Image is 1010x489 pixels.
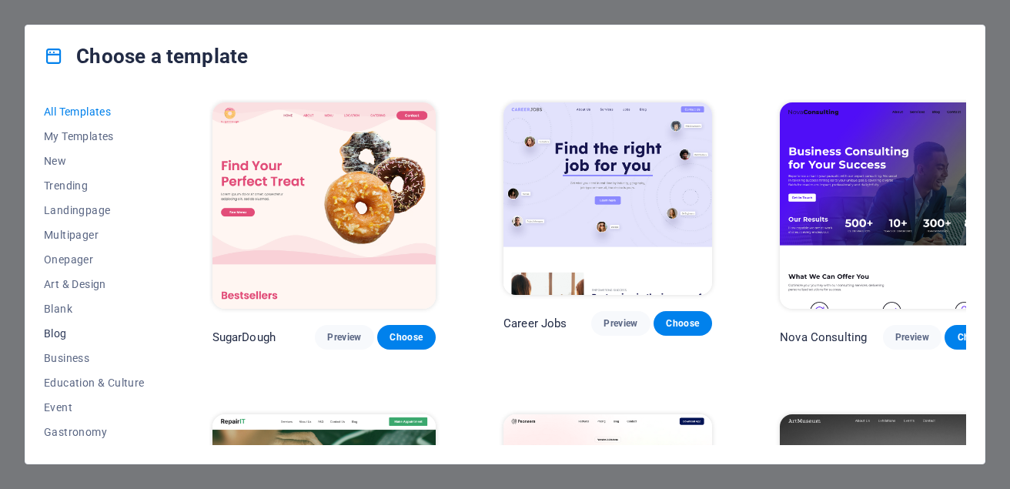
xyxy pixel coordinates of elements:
button: Blank [44,296,145,321]
span: Blank [44,303,145,315]
button: My Templates [44,124,145,149]
span: New [44,155,145,167]
button: Gastronomy [44,420,145,444]
p: Nova Consulting [780,330,867,345]
button: Choose [654,311,712,336]
h4: Choose a template [44,44,248,69]
button: Choose [945,325,1003,350]
button: Event [44,395,145,420]
span: Onepager [44,253,145,266]
span: Multipager [44,229,145,241]
button: Education & Culture [44,370,145,395]
span: Preview [895,331,929,343]
img: SugarDough [212,102,436,309]
button: Business [44,346,145,370]
button: Landingpage [44,198,145,223]
span: Art & Design [44,278,145,290]
img: Career Jobs [503,102,712,295]
p: Career Jobs [503,316,567,331]
span: Landingpage [44,204,145,216]
span: Choose [957,331,991,343]
button: Onepager [44,247,145,272]
button: Health [44,444,145,469]
span: Preview [604,317,637,330]
span: Trending [44,179,145,192]
button: Art & Design [44,272,145,296]
p: SugarDough [212,330,276,345]
button: Preview [315,325,373,350]
button: Preview [883,325,941,350]
button: Multipager [44,223,145,247]
span: Choose [666,317,700,330]
span: Gastronomy [44,426,145,438]
button: New [44,149,145,173]
span: My Templates [44,130,145,142]
button: Blog [44,321,145,346]
button: Choose [377,325,436,350]
button: Trending [44,173,145,198]
span: Education & Culture [44,377,145,389]
span: All Templates [44,106,145,118]
span: Event [44,401,145,414]
button: Preview [591,311,650,336]
span: Choose [390,331,423,343]
span: Blog [44,327,145,340]
span: Preview [327,331,361,343]
span: Business [44,352,145,364]
img: Nova Consulting [780,102,1003,309]
button: All Templates [44,99,145,124]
